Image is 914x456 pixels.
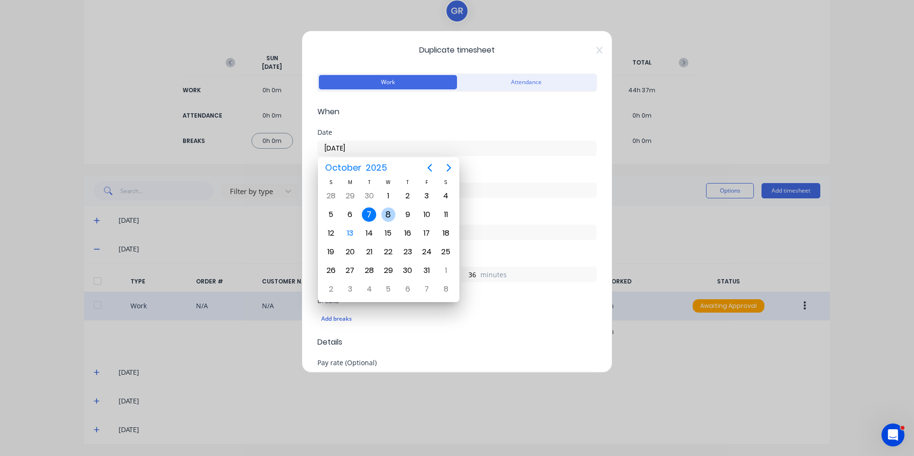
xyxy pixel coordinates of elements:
div: Friday, October 17, 2025 [420,226,434,240]
div: Tuesday, October 21, 2025 [362,245,376,259]
div: Tuesday, October 14, 2025 [362,226,376,240]
div: M [340,178,359,186]
div: Monday, September 29, 2025 [343,189,357,203]
label: minutes [480,270,596,282]
div: T [359,178,379,186]
div: Friday, October 3, 2025 [420,189,434,203]
div: Sunday, October 26, 2025 [324,263,338,278]
div: Friday, November 7, 2025 [420,282,434,296]
button: Attendance [457,75,595,89]
div: Start time [317,171,597,178]
div: Monday, October 6, 2025 [343,207,357,222]
div: Wednesday, October 15, 2025 [381,226,395,240]
div: Tuesday, October 28, 2025 [362,263,376,278]
div: Wednesday, October 22, 2025 [381,245,395,259]
span: October [323,159,363,176]
div: Saturday, November 1, 2025 [439,263,453,278]
div: Monday, November 3, 2025 [343,282,357,296]
span: Details [317,337,597,348]
div: Sunday, November 2, 2025 [324,282,338,296]
div: Sunday, September 28, 2025 [324,189,338,203]
div: Thursday, October 2, 2025 [401,189,415,203]
div: Wednesday, October 8, 2025 [381,207,396,222]
div: Saturday, October 4, 2025 [439,189,453,203]
div: Add breaks [321,313,593,325]
div: Thursday, October 23, 2025 [401,245,415,259]
div: Date [317,129,597,136]
iframe: Intercom live chat [881,423,904,446]
div: F [417,178,436,186]
div: Monday, October 27, 2025 [343,263,357,278]
div: Saturday, October 11, 2025 [439,207,453,222]
div: Breaks [317,297,597,304]
div: Thursday, October 16, 2025 [401,226,415,240]
span: 2025 [363,159,389,176]
div: Sunday, October 12, 2025 [324,226,338,240]
div: W [379,178,398,186]
div: Sunday, October 19, 2025 [324,245,338,259]
div: Friday, October 10, 2025 [420,207,434,222]
button: October2025 [319,159,393,176]
button: Previous page [420,158,439,177]
div: Tuesday, September 30, 2025 [362,189,376,203]
div: T [398,178,417,186]
div: Tuesday, October 7, 2025 [362,207,376,222]
div: Today, Monday, October 13, 2025 [343,226,357,240]
div: Saturday, October 25, 2025 [439,245,453,259]
div: Sunday, October 5, 2025 [324,207,338,222]
div: Thursday, November 6, 2025 [401,282,415,296]
div: Thursday, October 30, 2025 [401,263,415,278]
div: Monday, October 20, 2025 [343,245,357,259]
div: Hours worked [317,255,597,262]
div: Wednesday, October 1, 2025 [381,189,395,203]
span: Duplicate timesheet [317,44,597,56]
div: Friday, October 24, 2025 [420,245,434,259]
div: Friday, October 31, 2025 [420,263,434,278]
button: Next page [439,158,458,177]
div: S [321,178,340,186]
div: Tuesday, November 4, 2025 [362,282,376,296]
div: Finish time [317,213,597,220]
div: Pay rate (Optional) [317,359,597,366]
div: Wednesday, November 5, 2025 [381,282,395,296]
div: Saturday, October 18, 2025 [439,226,453,240]
div: Thursday, October 9, 2025 [401,207,415,222]
div: Saturday, November 8, 2025 [439,282,453,296]
div: S [436,178,456,186]
span: When [317,106,597,118]
input: 0 [461,267,478,282]
div: Wednesday, October 29, 2025 [381,263,395,278]
button: Work [319,75,457,89]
